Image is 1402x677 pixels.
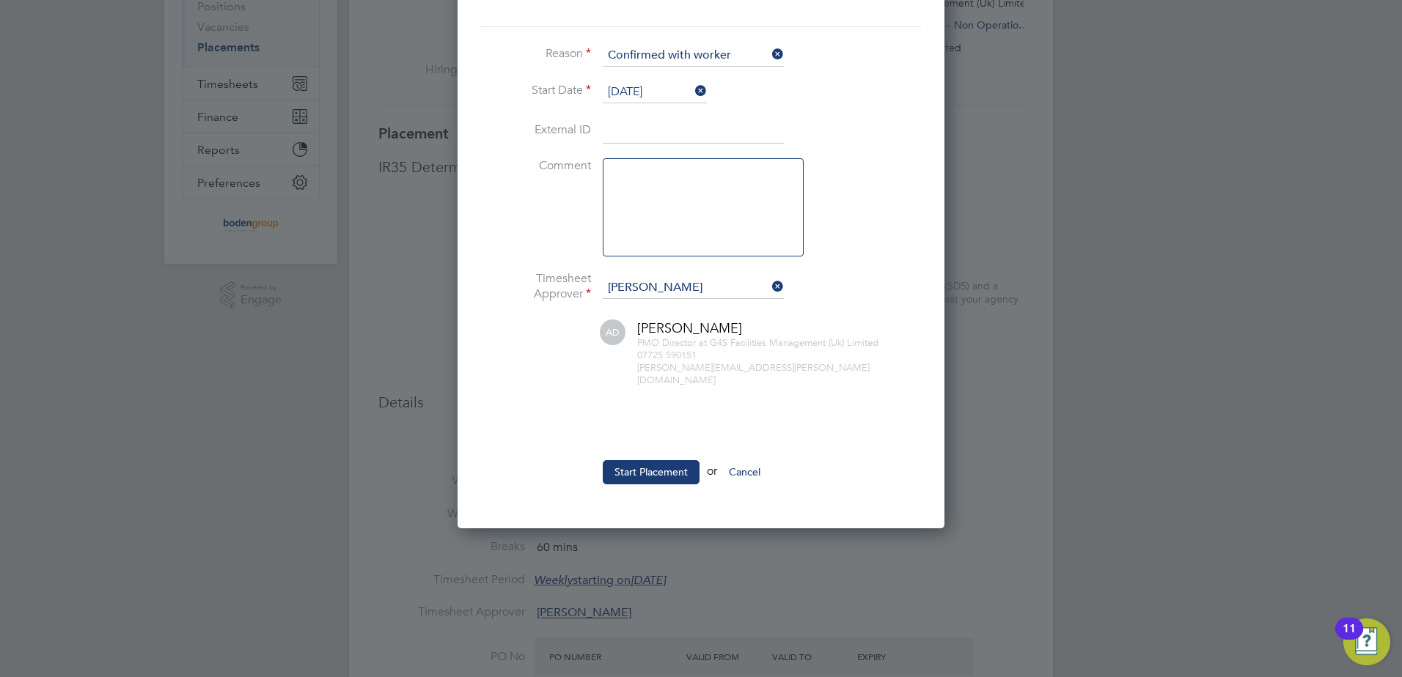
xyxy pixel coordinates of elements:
button: Start Placement [603,460,700,484]
input: Select one [603,81,707,103]
span: [PERSON_NAME] [637,319,742,336]
input: Select one [603,45,784,67]
span: G4S Facilities Management (Uk) Limited [710,336,878,349]
button: Open Resource Center, 11 new notifications [1343,618,1390,665]
span: 07725 590151 [637,349,697,361]
span: [PERSON_NAME][EMAIL_ADDRESS][PERSON_NAME][DOMAIN_NAME] [637,361,870,386]
label: Start Date [481,83,591,98]
div: 11 [1343,629,1356,648]
button: Cancel [717,460,772,484]
label: Comment [481,158,591,174]
label: Reason [481,46,591,62]
span: PMO Director at [637,336,707,349]
label: External ID [481,122,591,138]
label: Timesheet Approver [481,271,591,302]
input: Search for... [603,277,784,299]
span: AD [600,319,625,345]
li: or [481,460,921,498]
